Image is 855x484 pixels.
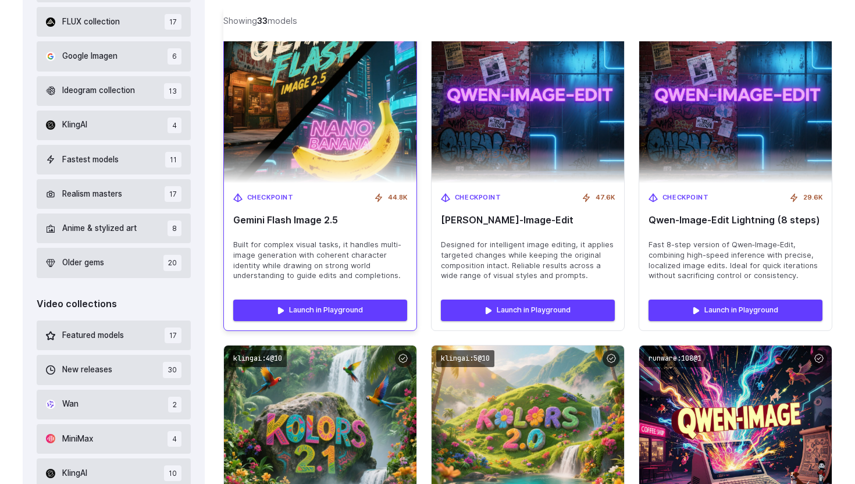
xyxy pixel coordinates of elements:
[62,467,87,480] span: KlingAI
[62,154,119,166] span: Fastest models
[233,215,407,226] span: Gemini Flash Image 2.5
[436,350,494,367] code: klingai:5@10
[168,220,181,236] span: 8
[168,397,181,412] span: 2
[37,7,191,37] button: FLUX collection 17
[62,398,79,411] span: Wan
[639,8,832,183] img: Qwen‑Image‑Edit Lightning (8 steps)
[62,257,104,269] span: Older gems
[62,364,112,376] span: New releases
[432,8,624,183] img: Qwen‑Image‑Edit
[62,329,124,342] span: Featured models
[37,179,191,209] button: Realism masters 17
[803,193,822,203] span: 29.6K
[233,240,407,282] span: Built for complex visual tasks, it handles multi-image generation with coherent character identit...
[649,300,822,321] a: Launch in Playground
[649,240,822,282] span: Fast 8-step version of Qwen‑Image‑Edit, combining high-speed inference with precise, localized im...
[164,83,181,99] span: 13
[233,300,407,321] a: Launch in Playground
[37,321,191,350] button: Featured models 17
[37,145,191,175] button: Fastest models 11
[62,16,120,29] span: FLUX collection
[62,119,87,131] span: KlingAI
[257,16,268,26] strong: 33
[223,14,297,27] div: Showing models
[441,300,615,321] a: Launch in Playground
[37,213,191,243] button: Anime & stylized art 8
[596,193,615,203] span: 47.6K
[62,50,117,63] span: Google Imagen
[37,297,191,312] div: Video collections
[168,118,181,133] span: 4
[644,350,706,367] code: runware:108@1
[441,215,615,226] span: [PERSON_NAME]‑Image‑Edit
[388,193,407,203] span: 44.8K
[62,84,135,97] span: Ideogram collection
[662,193,709,203] span: Checkpoint
[165,14,181,30] span: 17
[37,76,191,106] button: Ideogram collection 13
[163,255,181,271] span: 20
[164,465,181,481] span: 10
[37,424,191,454] button: MiniMax 4
[649,215,822,226] span: Qwen‑Image‑Edit Lightning (8 steps)
[163,362,181,378] span: 30
[62,433,93,446] span: MiniMax
[165,186,181,202] span: 17
[37,390,191,419] button: Wan 2
[62,188,122,201] span: Realism masters
[441,240,615,282] span: Designed for intelligent image editing, it applies targeted changes while keeping the original co...
[229,350,287,367] code: klingai:4@10
[247,193,294,203] span: Checkpoint
[165,328,181,343] span: 17
[37,111,191,140] button: KlingAI 4
[168,431,181,447] span: 4
[37,41,191,71] button: Google Imagen 6
[168,48,181,64] span: 6
[37,248,191,277] button: Older gems 20
[455,193,501,203] span: Checkpoint
[62,222,137,235] span: Anime & stylized art
[37,355,191,385] button: New releases 30
[165,152,181,168] span: 11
